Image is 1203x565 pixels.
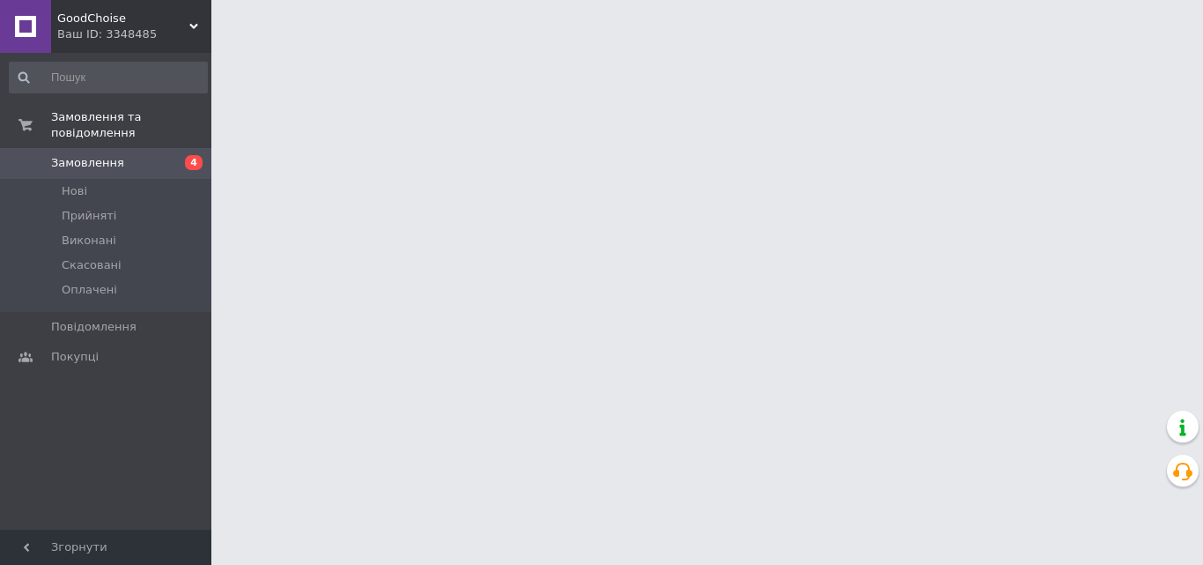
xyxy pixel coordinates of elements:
span: Нові [62,183,87,199]
span: Виконані [62,233,116,249]
span: Прийняті [62,208,116,224]
span: Повідомлення [51,319,137,335]
div: Ваш ID: 3348485 [57,26,211,42]
input: Пошук [9,62,208,93]
span: Оплачені [62,282,117,298]
span: Замовлення та повідомлення [51,109,211,141]
span: 4 [185,155,203,170]
span: GoodChoise [57,11,189,26]
span: Скасовані [62,257,122,273]
span: Замовлення [51,155,124,171]
span: Покупці [51,349,99,365]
